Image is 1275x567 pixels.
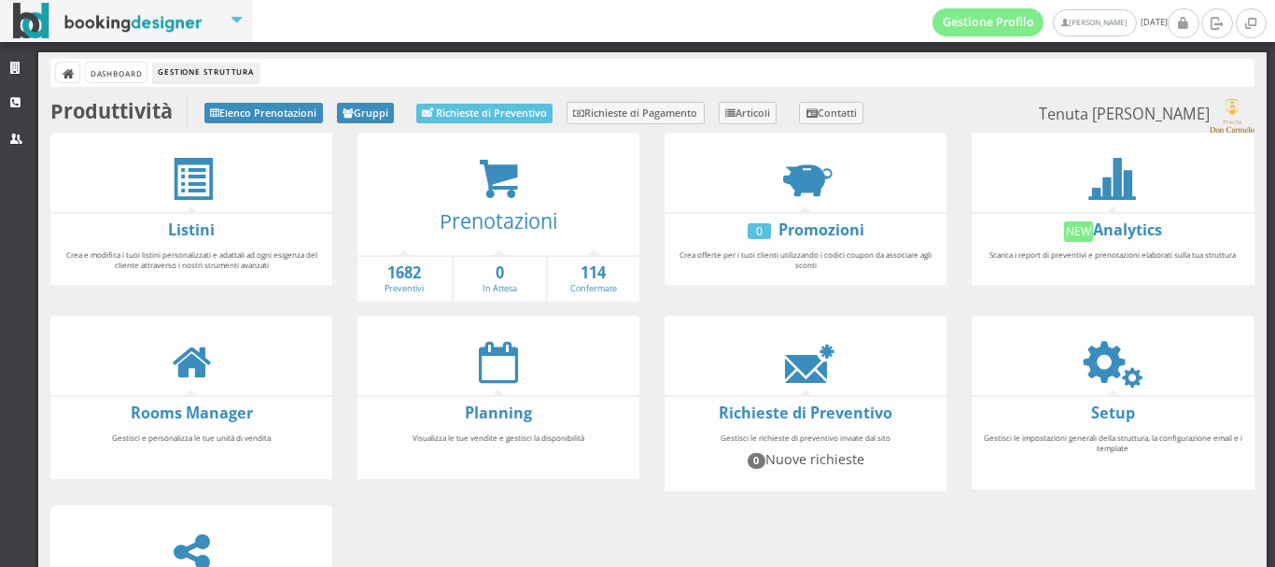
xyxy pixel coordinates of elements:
strong: 1682 [357,262,452,284]
strong: 114 [548,262,640,284]
a: Promozioni [778,220,864,240]
div: 0 [748,223,771,239]
div: Crea offerte per i tuoi clienti utilizzando i codici coupon da associare agli sconti [665,241,946,279]
span: 0 [748,453,766,468]
a: Elenco Prenotazioni [204,103,323,123]
a: Dashboard [86,63,147,82]
a: Gruppi [337,103,395,123]
a: Rooms Manager [131,403,253,423]
a: Setup [1091,403,1135,423]
small: Tenuta [PERSON_NAME] [1039,99,1254,133]
div: New [1064,221,1094,242]
a: Contatti [799,102,863,124]
h4: Nuove richieste [673,451,938,468]
a: Richieste di Pagamento [567,102,705,124]
a: Richieste di Preventivo [416,104,553,123]
span: [DATE] [932,8,1168,36]
div: Gestisci le richieste di preventivo inviate dal sito [665,424,946,486]
a: [PERSON_NAME] [1053,9,1136,36]
strong: 0 [454,262,546,284]
a: Richieste di Preventivo [719,403,892,423]
a: Prenotazioni [440,207,557,234]
b: Produttività [50,97,173,124]
img: BookingDesigner.com [13,3,203,39]
div: Crea e modifica i tuoi listini personalizzati e adattali ad ogni esigenza del cliente attraverso ... [50,241,332,279]
div: Scarica i report di preventivi e prenotazioni elaborati sulla tua struttura [972,241,1254,279]
a: NewAnalytics [1064,220,1163,240]
a: Listini [168,220,215,240]
a: 1682Preventivi [357,262,452,295]
div: Gestisci le impostazioni generali della struttura, la configurazione email e i template [972,424,1254,484]
a: Articoli [719,102,778,124]
li: Gestione Struttura [153,63,258,83]
a: Planning [465,403,532,423]
img: c17ce5f8a98d11e9805da647fc135771.png [1210,99,1254,133]
div: Visualizza le tue vendite e gestisci la disponibilità [357,424,639,474]
a: Gestione Profilo [932,8,1044,36]
div: Gestisci e personalizza le tue unità di vendita [50,424,332,474]
a: 0In Attesa [454,262,546,295]
a: 114Confermate [548,262,640,295]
